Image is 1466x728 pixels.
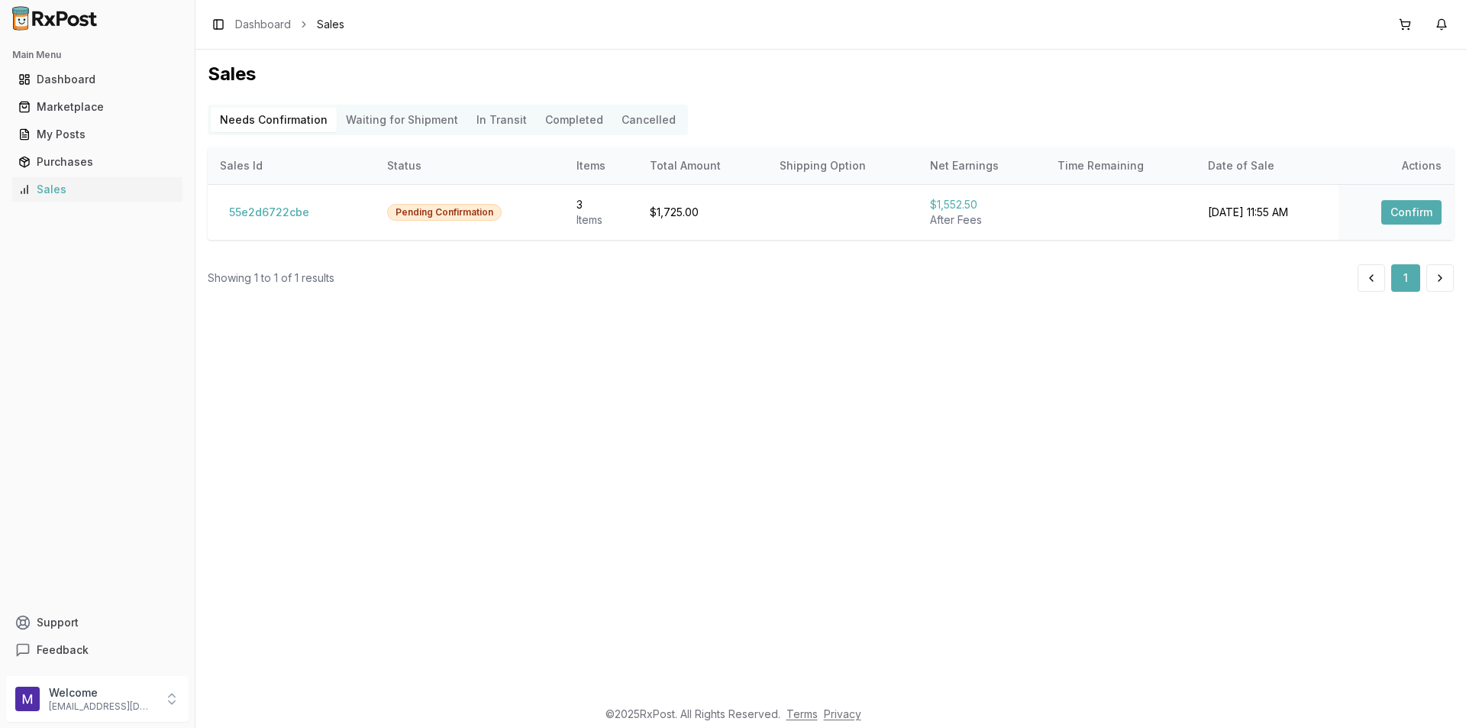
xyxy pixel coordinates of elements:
th: Time Remaining [1045,147,1196,184]
th: Items [564,147,637,184]
h2: Main Menu [12,49,182,61]
div: Purchases [18,154,176,170]
button: Waiting for Shipment [337,108,467,132]
div: $1,552.50 [930,197,1032,212]
div: $1,725.00 [650,205,755,220]
button: Needs Confirmation [211,108,337,132]
th: Actions [1338,147,1454,184]
button: Sales [6,177,189,202]
button: Support [6,609,189,636]
div: Marketplace [18,99,176,115]
span: Feedback [37,642,89,658]
div: 3 [576,197,625,212]
a: Terms [786,707,818,720]
th: Date of Sale [1196,147,1338,184]
button: Cancelled [612,108,685,132]
button: In Transit [467,108,536,132]
div: My Posts [18,127,176,142]
a: Dashboard [235,17,291,32]
button: Purchases [6,150,189,174]
a: Purchases [12,148,182,176]
th: Status [375,147,564,184]
span: Sales [317,17,344,32]
img: RxPost Logo [6,6,104,31]
a: Dashboard [12,66,182,93]
div: Pending Confirmation [387,204,502,221]
nav: breadcrumb [235,17,344,32]
button: Completed [536,108,612,132]
h1: Sales [208,62,1454,86]
button: 55e2d6722cbe [220,200,318,225]
div: Showing 1 to 1 of 1 results [208,270,334,286]
button: Dashboard [6,67,189,92]
th: Shipping Option [767,147,919,184]
div: Dashboard [18,72,176,87]
button: 1 [1391,264,1420,292]
th: Total Amount [638,147,767,184]
a: Marketplace [12,93,182,121]
button: Marketplace [6,95,189,119]
div: [DATE] 11:55 AM [1208,205,1326,220]
button: Feedback [6,636,189,664]
button: My Posts [6,122,189,147]
a: Sales [12,176,182,203]
p: [EMAIL_ADDRESS][DOMAIN_NAME] [49,700,155,713]
th: Sales Id [208,147,375,184]
div: Item s [576,212,625,228]
p: Welcome [49,685,155,700]
img: User avatar [15,687,40,711]
div: After Fees [930,212,1032,228]
button: Confirm [1381,200,1442,225]
th: Net Earnings [918,147,1045,184]
a: My Posts [12,121,182,148]
div: Sales [18,182,176,197]
a: Privacy [824,707,861,720]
